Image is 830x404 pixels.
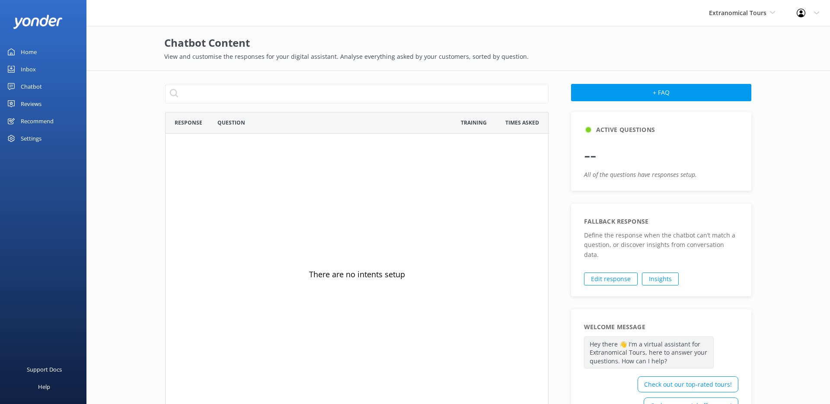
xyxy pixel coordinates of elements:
p: Hey there 👋 I'm a virtual assistant for Extranomical Tours, here to answer your questions. How ca... [584,337,714,369]
p: -- [584,139,738,170]
p: View and customise the responses for your digital assistant. Analyse everything asked by your cus... [164,52,752,61]
span: Extranomical Tours [709,9,766,17]
p: Define the response when the chatbot can’t match a question, or discover insights from conversati... [584,231,738,260]
h5: Active Questions [596,125,655,135]
div: Settings [21,130,41,147]
span: There are no intents setup [309,268,405,280]
a: Edit response [584,273,638,285]
h2: Chatbot Content [164,35,752,51]
div: Chatbot [21,78,42,95]
div: Help [38,378,50,395]
div: Inbox [21,61,36,78]
span: Training [461,119,487,127]
i: All of the questions have responses setup. [584,170,697,179]
button: + FAQ [571,84,751,101]
div: Recommend [21,112,54,130]
span: Response [175,119,202,127]
span: Times Asked [505,119,539,127]
div: Support Docs [27,361,62,378]
img: yonder-white-logo.png [13,15,63,29]
div: Reviews [21,95,41,112]
h5: Welcome Message [584,322,645,332]
div: Check out our top-rated tours! [638,376,738,392]
span: Question [217,119,245,127]
h5: Fallback response [584,217,648,226]
a: Insights [642,273,679,285]
div: Home [21,43,37,61]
